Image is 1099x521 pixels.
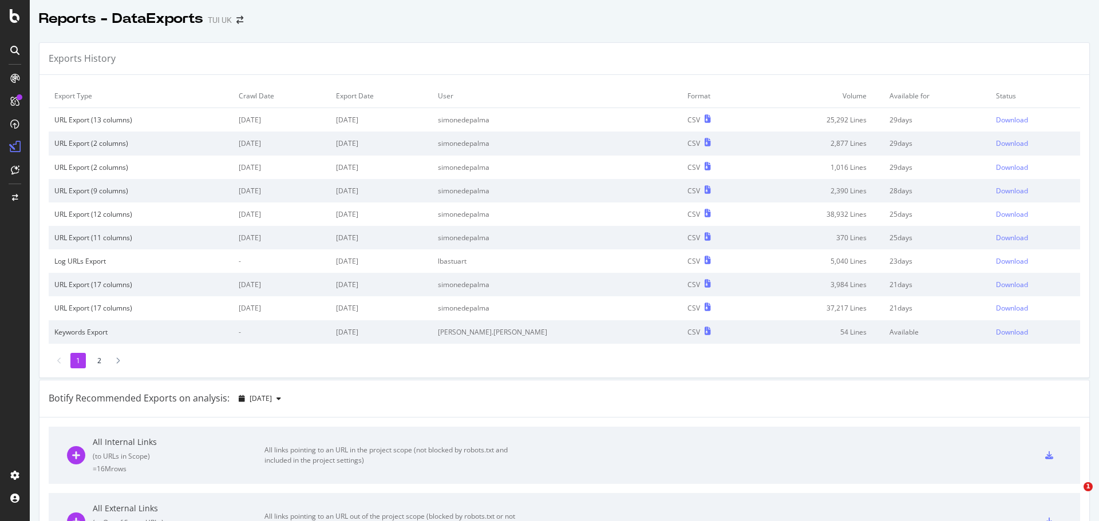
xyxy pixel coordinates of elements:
td: 2,877 Lines [754,132,884,155]
td: lbastuart [432,249,682,273]
div: Download [996,162,1028,172]
div: Download [996,186,1028,196]
div: Download [996,233,1028,242]
div: URL Export (17 columns) [54,280,227,289]
td: [DATE] [330,296,432,320]
div: Log URLs Export [54,256,227,266]
td: Crawl Date [233,84,330,108]
a: Download [996,327,1074,337]
div: URL Export (17 columns) [54,303,227,313]
td: 54 Lines [754,320,884,344]
div: CSV [687,162,700,172]
a: Download [996,209,1074,219]
td: 38,932 Lines [754,202,884,226]
li: 2 [92,353,107,368]
td: [DATE] [330,273,432,296]
td: [DATE] [330,108,432,132]
td: Export Date [330,84,432,108]
a: Download [996,233,1074,242]
td: 21 days [884,273,990,296]
td: - [233,320,330,344]
a: Download [996,186,1074,196]
td: [DATE] [330,226,432,249]
div: URL Export (2 columns) [54,138,227,148]
span: 1 [1084,482,1093,491]
div: Download [996,115,1028,125]
div: Download [996,138,1028,148]
td: [DATE] [233,273,330,296]
td: 29 days [884,108,990,132]
td: [DATE] [330,179,432,202]
div: Download [996,280,1028,289]
td: simonedepalma [432,156,682,179]
div: CSV [687,303,700,313]
td: 3,984 Lines [754,273,884,296]
td: Status [990,84,1080,108]
td: Volume [754,84,884,108]
td: simonedepalma [432,179,682,202]
td: Export Type [49,84,233,108]
div: Exports History [49,52,116,65]
td: simonedepalma [432,202,682,226]
td: Format [682,84,754,108]
div: URL Export (2 columns) [54,162,227,172]
div: Reports - DataExports [39,9,203,29]
td: 29 days [884,156,990,179]
div: URL Export (11 columns) [54,233,227,242]
td: User [432,84,682,108]
td: [DATE] [330,156,432,179]
td: 23 days [884,249,990,273]
div: CSV [687,186,700,196]
div: All Internal Links [93,436,264,448]
div: csv-export [1045,451,1053,459]
div: Available [890,327,985,337]
div: Botify Recommended Exports on analysis: [49,392,230,405]
div: arrow-right-arrow-left [236,16,243,24]
div: CSV [687,256,700,266]
td: [DATE] [233,156,330,179]
a: Download [996,115,1074,125]
td: [DATE] [233,202,330,226]
td: simonedepalma [432,132,682,155]
td: 21 days [884,296,990,320]
td: [PERSON_NAME].[PERSON_NAME] [432,320,682,344]
a: Download [996,256,1074,266]
div: URL Export (9 columns) [54,186,227,196]
div: CSV [687,138,700,148]
td: [DATE] [330,202,432,226]
td: - [233,249,330,273]
td: 2,390 Lines [754,179,884,202]
td: [DATE] [233,132,330,155]
div: Download [996,256,1028,266]
td: [DATE] [330,249,432,273]
div: All External Links [93,503,264,514]
td: simonedepalma [432,296,682,320]
div: CSV [687,209,700,219]
td: [DATE] [233,108,330,132]
div: TUI UK [208,14,232,26]
td: [DATE] [233,296,330,320]
td: [DATE] [330,320,432,344]
div: URL Export (13 columns) [54,115,227,125]
span: 2025 Oct. 11th [250,393,272,403]
td: [DATE] [233,226,330,249]
td: 25 days [884,226,990,249]
td: [DATE] [330,132,432,155]
div: CSV [687,115,700,125]
td: 37,217 Lines [754,296,884,320]
div: URL Export (12 columns) [54,209,227,219]
div: CSV [687,233,700,242]
li: 1 [70,353,86,368]
div: Keywords Export [54,327,227,337]
td: 25,292 Lines [754,108,884,132]
a: Download [996,162,1074,172]
td: 29 days [884,132,990,155]
td: Available for [884,84,990,108]
td: 5,040 Lines [754,249,884,273]
td: 25 days [884,202,990,226]
div: All links pointing to an URL in the project scope (not blocked by robots.txt and included in the ... [264,445,522,466]
a: Download [996,280,1074,289]
td: simonedepalma [432,273,682,296]
div: Download [996,209,1028,219]
td: 28 days [884,179,990,202]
